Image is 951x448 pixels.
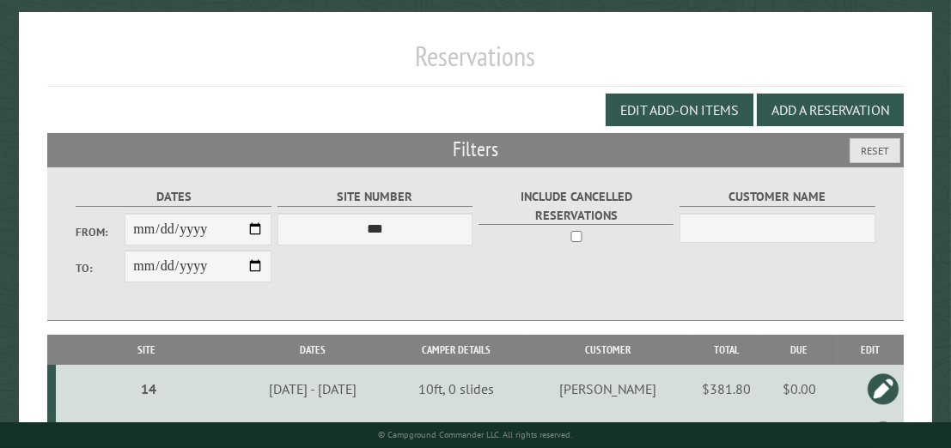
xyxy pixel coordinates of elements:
[56,335,236,365] th: Site
[389,365,522,413] td: 10ft, 0 slides
[236,335,390,365] th: Dates
[379,429,573,440] small: © Campground Commander LLC. All rights reserved.
[606,94,753,126] button: Edit Add-on Items
[680,187,875,207] label: Customer Name
[239,380,387,397] div: [DATE] - [DATE]
[63,380,233,397] div: 14
[45,45,189,58] div: Domain: [DOMAIN_NAME]
[523,365,692,413] td: [PERSON_NAME]
[692,365,761,413] td: $381.80
[761,365,838,413] td: $0.00
[48,27,84,41] div: v 4.0.25
[171,100,185,113] img: tab_keywords_by_traffic_grey.svg
[757,94,904,126] button: Add a Reservation
[47,39,903,87] h1: Reservations
[389,335,522,365] th: Camper Details
[838,335,903,365] th: Edit
[65,101,154,112] div: Domain Overview
[76,224,125,240] label: From:
[47,133,903,166] h2: Filters
[46,100,60,113] img: tab_domain_overview_orange.svg
[277,187,473,207] label: Site Number
[479,187,674,225] label: Include Cancelled Reservations
[76,187,271,207] label: Dates
[761,335,838,365] th: Due
[190,101,290,112] div: Keywords by Traffic
[27,27,41,41] img: logo_orange.svg
[523,335,692,365] th: Customer
[692,335,761,365] th: Total
[850,138,900,163] button: Reset
[27,45,41,58] img: website_grey.svg
[76,260,125,276] label: To:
